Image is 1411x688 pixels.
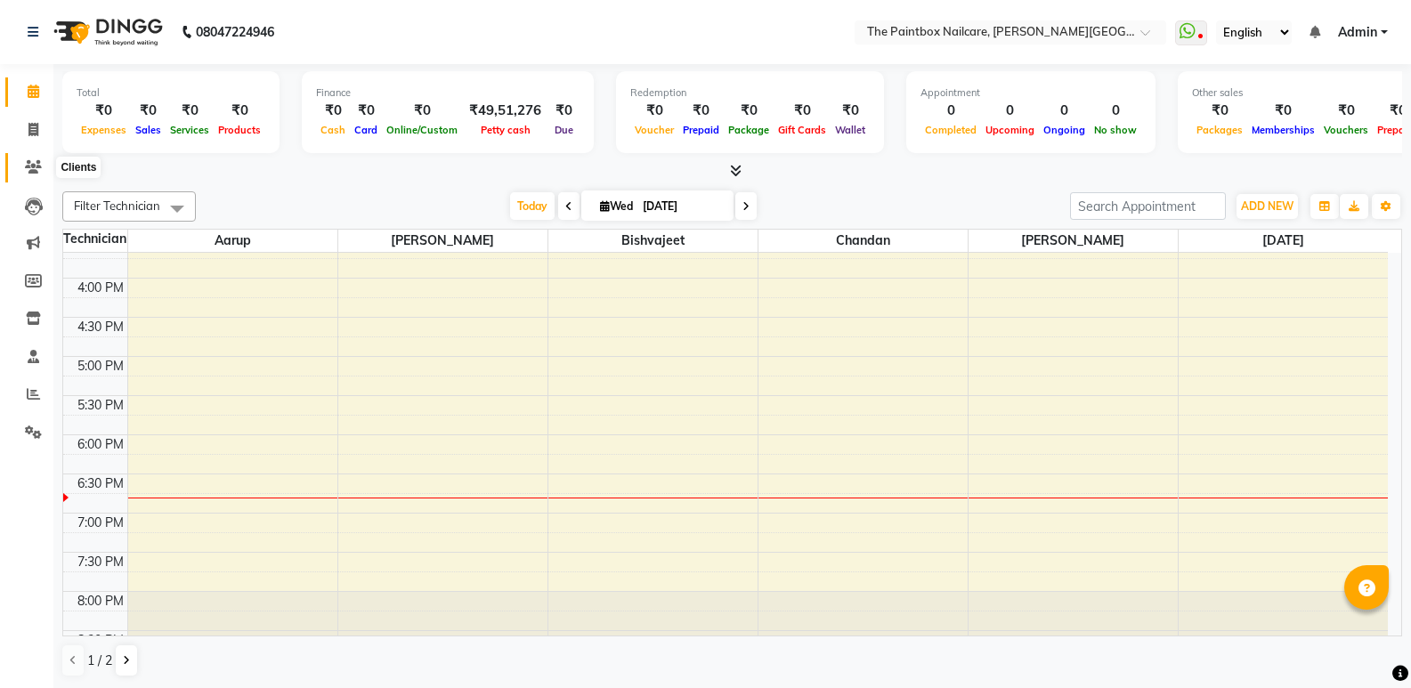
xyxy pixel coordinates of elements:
span: Sales [131,124,166,136]
div: ₹0 [678,101,724,121]
div: ₹0 [774,101,831,121]
span: Upcoming [981,124,1039,136]
span: Expenses [77,124,131,136]
div: 8:00 PM [74,592,127,611]
span: Card [350,124,382,136]
div: ₹0 [382,101,462,121]
div: 5:30 PM [74,396,127,415]
div: ₹0 [548,101,580,121]
span: Due [550,124,578,136]
div: ₹0 [166,101,214,121]
div: ₹0 [350,101,382,121]
span: Petty cash [476,124,535,136]
div: ₹0 [724,101,774,121]
span: Ongoing [1039,124,1090,136]
div: ₹0 [77,101,131,121]
span: Cash [316,124,350,136]
span: [PERSON_NAME] [338,230,547,252]
div: 0 [920,101,981,121]
div: 7:00 PM [74,514,127,532]
div: Appointment [920,85,1141,101]
span: Filter Technician [74,198,160,213]
span: Memberships [1247,124,1319,136]
div: ₹0 [214,101,265,121]
div: ₹0 [316,101,350,121]
span: Packages [1192,124,1247,136]
span: 1 / 2 [87,652,112,670]
span: Package [724,124,774,136]
div: ₹0 [1319,101,1373,121]
span: Services [166,124,214,136]
span: [DATE] [1179,230,1389,252]
span: chandan [758,230,968,252]
div: ₹0 [630,101,678,121]
span: Prepaid [678,124,724,136]
div: Finance [316,85,580,101]
span: Gift Cards [774,124,831,136]
span: Vouchers [1319,124,1373,136]
span: Aarup [128,230,337,252]
span: bishvajeet [548,230,758,252]
div: Redemption [630,85,870,101]
div: 4:00 PM [74,279,127,297]
span: [PERSON_NAME] [969,230,1178,252]
div: Total [77,85,265,101]
div: 4:30 PM [74,318,127,336]
span: Products [214,124,265,136]
b: 08047224946 [196,7,274,57]
div: 0 [981,101,1039,121]
span: No show [1090,124,1141,136]
div: ₹0 [131,101,166,121]
img: logo [45,7,167,57]
button: ADD NEW [1237,194,1298,219]
div: 0 [1090,101,1141,121]
div: ₹0 [1192,101,1247,121]
input: 2025-09-03 [637,193,726,220]
span: Completed [920,124,981,136]
div: Clients [56,157,101,178]
span: Wallet [831,124,870,136]
div: 0 [1039,101,1090,121]
input: Search Appointment [1070,192,1226,220]
span: Voucher [630,124,678,136]
span: Wed [596,199,637,213]
div: ₹49,51,276 [462,101,548,121]
div: 8:30 PM [74,631,127,650]
div: ₹0 [1247,101,1319,121]
div: 5:00 PM [74,357,127,376]
span: Today [510,192,555,220]
div: ₹0 [831,101,870,121]
div: 7:30 PM [74,553,127,571]
div: Technician [63,230,127,248]
div: 6:00 PM [74,435,127,454]
span: Online/Custom [382,124,462,136]
div: 6:30 PM [74,474,127,493]
span: ADD NEW [1241,199,1293,213]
